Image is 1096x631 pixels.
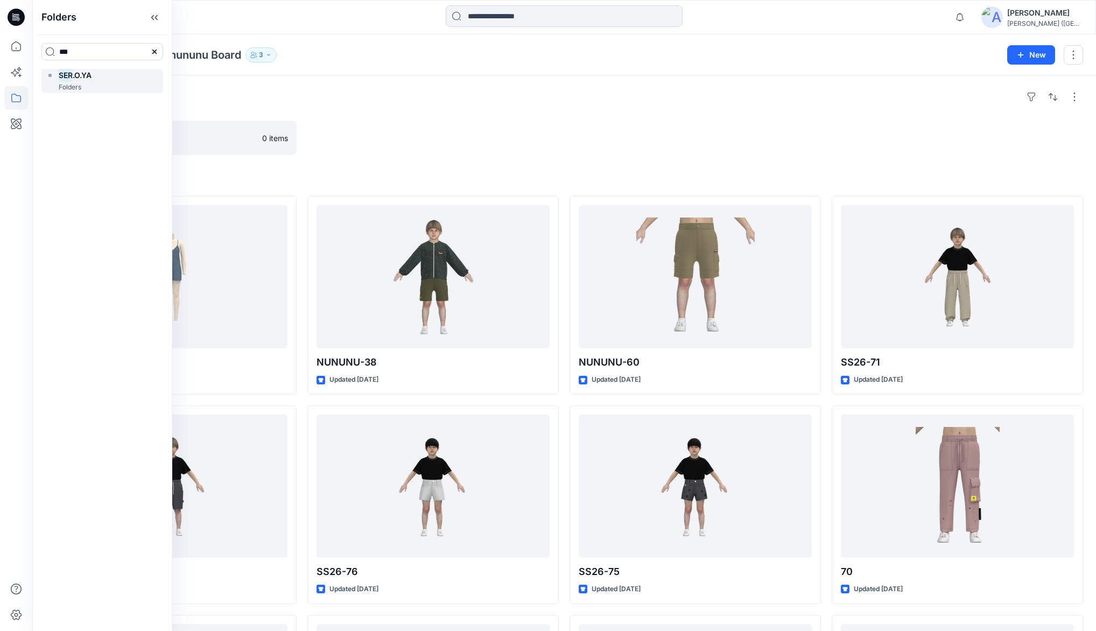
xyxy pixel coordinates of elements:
button: 3 [245,47,277,62]
p: Updated [DATE] [854,374,903,385]
p: SS26-76 [317,564,550,579]
span: .O.YA [73,71,92,80]
h4: Styles [45,172,1083,185]
p: NUNUNU-38 [317,355,550,370]
p: Updated [DATE] [592,584,641,595]
p: Updated [DATE] [329,584,378,595]
p: nununu Board [170,47,241,62]
p: 70 [841,564,1074,579]
p: Updated [DATE] [329,374,378,385]
p: NUNUNU-60 [579,355,812,370]
button: New [1007,45,1055,65]
a: NUNUNU-38 [317,205,550,348]
div: [PERSON_NAME] ([GEOGRAPHIC_DATA]) Exp... [1007,19,1083,27]
p: SS26-75 [579,564,812,579]
a: SS26-75 [579,415,812,558]
img: avatar [981,6,1003,28]
p: Folders [59,82,81,93]
p: Updated [DATE] [854,584,903,595]
p: 0 items [262,132,288,144]
a: NUNUNU-60 [579,205,812,348]
p: Updated [DATE] [592,374,641,385]
p: 3 [259,49,263,61]
a: 70 [841,415,1074,558]
p: SS26-71 [841,355,1074,370]
mark: SER [59,68,73,82]
a: SS26-71 [841,205,1074,348]
div: [PERSON_NAME] [1007,6,1083,19]
a: SS26-76 [317,415,550,558]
